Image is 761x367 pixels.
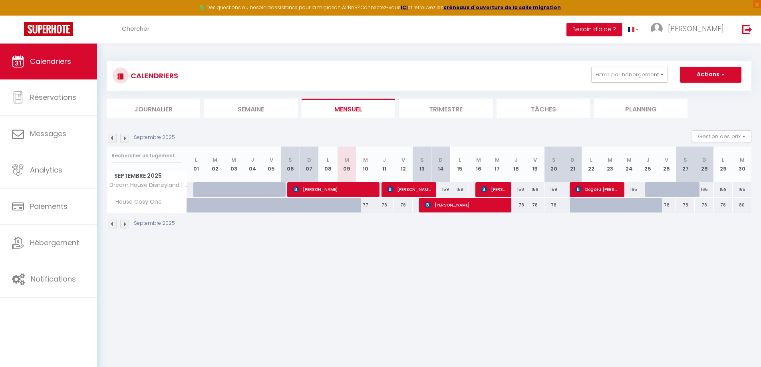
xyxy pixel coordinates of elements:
[507,147,525,182] th: 18
[356,198,375,212] div: 77
[443,4,561,11] a: créneaux d'ouverture de la salle migration
[30,92,76,102] span: Réservations
[413,147,431,182] th: 13
[680,67,741,83] button: Actions
[108,198,164,206] span: House Cosy One
[425,197,506,212] span: [PERSON_NAME]
[187,147,206,182] th: 01
[262,147,281,182] th: 05
[495,156,500,164] abbr: M
[231,156,236,164] abbr: M
[375,198,394,212] div: 78
[594,99,687,118] li: Planning
[251,156,254,164] abbr: J
[590,156,592,164] abbr: L
[702,156,706,164] abbr: D
[742,24,752,34] img: logout
[563,147,582,182] th: 21
[668,24,724,34] span: [PERSON_NAME]
[288,156,292,164] abbr: S
[394,147,413,182] th: 12
[552,156,556,164] abbr: S
[676,147,695,182] th: 27
[356,147,375,182] th: 10
[544,198,563,212] div: 78
[439,156,443,164] abbr: D
[281,147,300,182] th: 06
[714,198,733,212] div: 78
[307,156,311,164] abbr: D
[507,182,525,197] div: 158
[684,156,687,164] abbr: S
[30,129,66,139] span: Messages
[582,147,601,182] th: 22
[544,182,563,197] div: 159
[122,24,149,33] span: Chercher
[399,99,493,118] li: Trimestre
[363,156,368,164] abbr: M
[627,156,632,164] abbr: M
[476,156,481,164] abbr: M
[116,16,155,44] a: Chercher
[695,198,713,212] div: 78
[676,198,695,212] div: 78
[620,182,638,197] div: 165
[225,147,243,182] th: 03
[481,182,506,197] span: [PERSON_NAME]
[134,134,175,141] p: Septembre 2025
[714,182,733,197] div: 159
[692,130,751,142] button: Gestion des prix
[337,147,356,182] th: 09
[107,170,187,182] span: Septembre 2025
[570,156,574,164] abbr: D
[431,147,450,182] th: 14
[204,99,298,118] li: Semaine
[108,182,188,188] span: Dream House Disneyland [GEOGRAPHIC_DATA]
[431,182,450,197] div: 159
[657,147,676,182] th: 26
[488,147,507,182] th: 17
[714,147,733,182] th: 29
[608,156,612,164] abbr: M
[638,147,657,182] th: 25
[525,147,544,182] th: 19
[533,156,537,164] abbr: V
[566,23,622,36] button: Besoin d'aide ?
[401,156,405,164] abbr: V
[665,156,668,164] abbr: V
[30,56,71,66] span: Calendriers
[30,165,62,175] span: Analytics
[300,147,318,182] th: 07
[515,156,518,164] abbr: J
[525,198,544,212] div: 78
[733,182,751,197] div: 165
[651,23,663,35] img: ...
[645,16,734,44] a: ... [PERSON_NAME]
[134,220,175,227] p: Septembre 2025
[107,99,200,118] li: Journalier
[450,147,469,182] th: 15
[733,198,751,212] div: 80
[401,4,408,11] a: ICI
[601,147,620,182] th: 23
[469,147,488,182] th: 16
[302,99,395,118] li: Mensuel
[387,182,431,197] span: [PERSON_NAME]
[344,156,349,164] abbr: M
[657,198,676,212] div: 78
[293,182,374,197] span: [PERSON_NAME]
[591,67,668,83] button: Filtrer par hébergement
[394,198,413,212] div: 78
[24,22,73,36] img: Super Booking
[31,274,76,284] span: Notifications
[695,182,713,197] div: 165
[620,147,638,182] th: 24
[270,156,273,164] abbr: V
[30,238,79,248] span: Hébergement
[195,156,197,164] abbr: L
[327,156,329,164] abbr: L
[575,182,619,197] span: Dogaru [PERSON_NAME]
[507,198,525,212] div: 78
